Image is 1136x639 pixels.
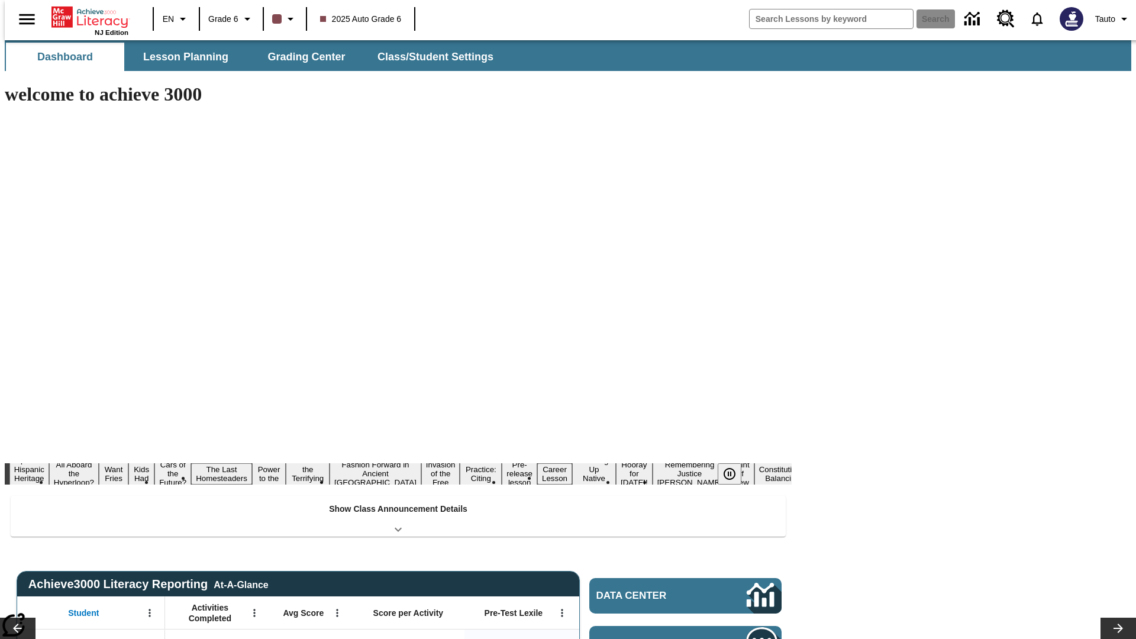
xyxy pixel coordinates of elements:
button: Open Menu [246,604,263,622]
button: Slide 16 Remembering Justice O'Connor [653,459,727,489]
button: Slide 15 Hooray for Constitution Day! [616,459,653,489]
input: search field [750,9,913,28]
a: Home [51,5,128,29]
span: Activities Completed [171,602,249,624]
button: Slide 12 Pre-release lesson [502,459,537,489]
button: Profile/Settings [1090,8,1136,30]
span: Avg Score [283,608,324,618]
button: Dashboard [6,43,124,71]
a: Data Center [589,578,782,614]
div: At-A-Glance [214,577,268,590]
button: Language: EN, Select a language [157,8,195,30]
button: Slide 8 Attack of the Terrifying Tomatoes [286,454,330,493]
button: Slide 7 Solar Power to the People [252,454,286,493]
div: Pause [718,463,753,485]
span: Grade 6 [208,13,238,25]
button: Slide 9 Fashion Forward in Ancient Rome [330,459,421,489]
button: Grade: Grade 6, Select a grade [204,8,259,30]
button: Slide 14 Cooking Up Native Traditions [572,454,616,493]
div: SubNavbar [5,43,504,71]
span: Data Center [596,590,707,602]
button: Slide 5 Cars of the Future? [154,459,191,489]
p: Show Class Announcement Details [329,503,467,515]
button: Slide 18 The Constitution's Balancing Act [754,454,811,493]
button: Class color is dark brown. Change class color [267,8,302,30]
span: NJ Edition [95,29,128,36]
div: SubNavbar [5,40,1131,71]
button: Slide 2 All Aboard the Hyperloop? [49,459,99,489]
span: 2025 Auto Grade 6 [320,13,402,25]
div: Show Class Announcement Details [11,496,786,537]
span: Student [68,608,99,618]
img: Avatar [1060,7,1083,31]
span: Achieve3000 Literacy Reporting [28,577,269,591]
button: Lesson Planning [127,43,245,71]
button: Open Menu [553,604,571,622]
button: Open Menu [141,604,159,622]
div: Home [51,4,128,36]
button: Grading Center [247,43,366,71]
a: Resource Center, Will open in new tab [990,3,1022,35]
span: Pre-Test Lexile [485,608,543,618]
button: Slide 13 Career Lesson [537,463,572,485]
button: Class/Student Settings [368,43,503,71]
button: Pause [718,463,741,485]
button: Slide 6 The Last Homesteaders [191,463,252,485]
a: Data Center [957,3,990,35]
span: Tauto [1095,13,1115,25]
button: Open side menu [9,2,44,37]
button: Slide 10 The Invasion of the Free CD [421,450,460,498]
button: Select a new avatar [1053,4,1090,34]
button: Open Menu [328,604,346,622]
button: Slide 11 Mixed Practice: Citing Evidence [460,454,502,493]
button: Lesson carousel, Next [1100,618,1136,639]
a: Notifications [1022,4,1053,34]
button: Slide 4 Dirty Jobs Kids Had To Do [128,446,154,502]
span: Score per Activity [373,608,444,618]
button: Slide 1 ¡Viva Hispanic Heritage Month! [9,454,49,493]
button: Slide 3 Do You Want Fries With That? [99,446,128,502]
span: EN [163,13,174,25]
h1: welcome to achieve 3000 [5,83,792,105]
